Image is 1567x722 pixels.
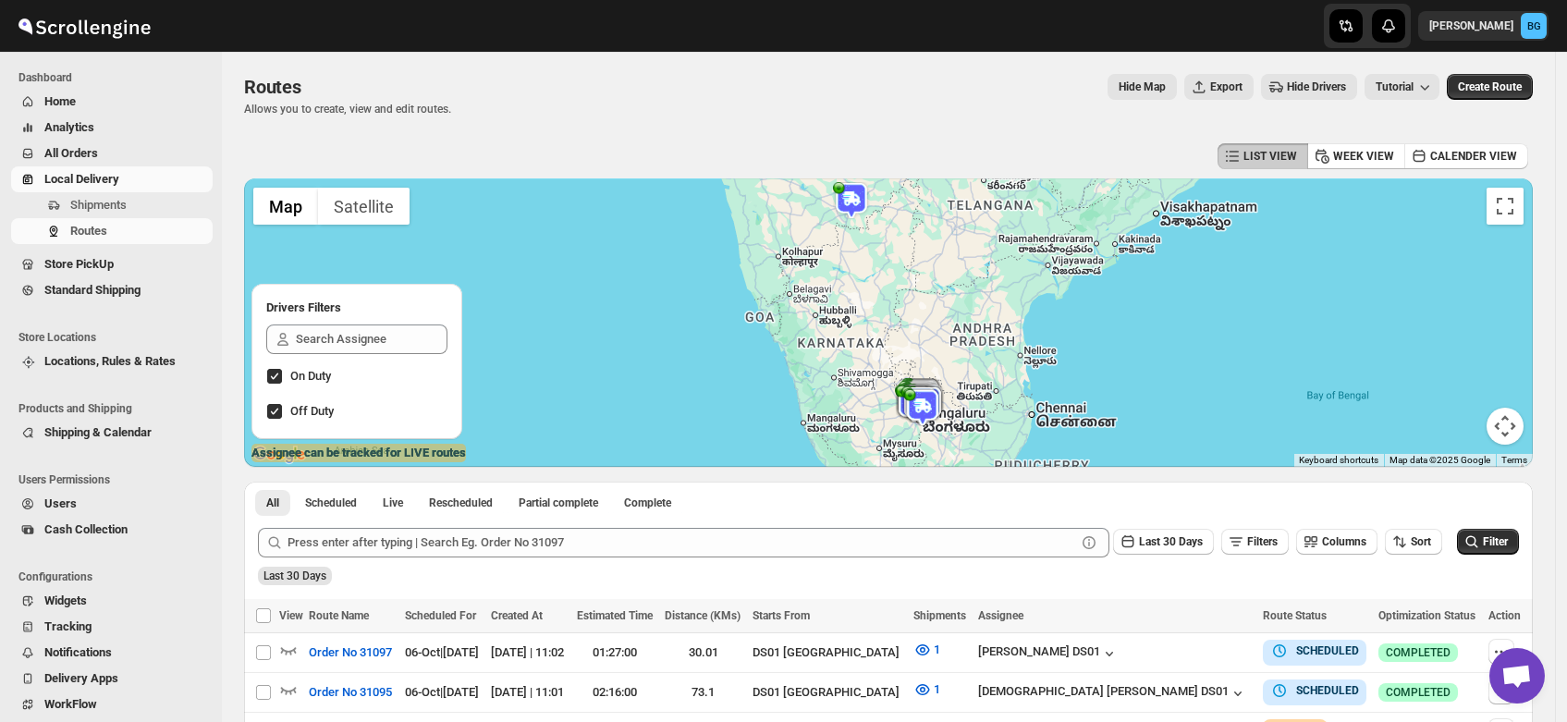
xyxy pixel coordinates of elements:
h2: Drivers Filters [266,299,447,317]
span: Standard Shipping [44,283,141,297]
span: Route Status [1263,609,1327,622]
span: Hide Map [1119,80,1166,94]
button: [PERSON_NAME] DS01 [978,644,1119,663]
span: Notifications [44,645,112,659]
span: LIST VIEW [1243,149,1297,164]
span: Home [44,94,76,108]
span: Estimated Time [577,609,653,622]
button: Columns [1296,529,1377,555]
button: Order No 31095 [298,678,403,707]
button: Keyboard shortcuts [1299,454,1378,467]
button: Shipments [11,192,213,218]
span: 06-Oct | [DATE] [405,645,479,659]
span: Store Locations [18,330,213,345]
span: Cash Collection [44,522,128,536]
span: Complete [624,496,671,510]
input: Press enter after typing | Search Eg. Order No 31097 [288,528,1076,557]
button: Users [11,491,213,517]
button: SCHEDULED [1270,681,1359,700]
span: CALENDER VIEW [1430,149,1517,164]
span: WEEK VIEW [1333,149,1394,164]
span: Brajesh Giri [1521,13,1547,39]
span: Configurations [18,569,213,584]
div: DS01 [GEOGRAPHIC_DATA] [753,643,902,662]
span: WorkFlow [44,697,97,711]
div: Open chat [1489,648,1545,704]
img: Google [249,443,310,467]
button: SCHEDULED [1270,642,1359,660]
span: Tutorial [1376,80,1414,93]
text: BG [1527,20,1541,32]
div: 01:27:00 [577,643,654,662]
button: Home [11,89,213,115]
button: Analytics [11,115,213,141]
button: User menu [1418,11,1549,41]
span: 1 [934,642,940,656]
button: CALENDER VIEW [1404,143,1528,169]
span: Sort [1411,535,1431,548]
button: Create Route [1447,74,1533,100]
span: COMPLETED [1386,685,1451,700]
span: Users [44,496,77,510]
span: Route Name [309,609,369,622]
span: Shipments [70,198,127,212]
span: Rescheduled [429,496,493,510]
div: [DATE] | 11:01 [491,683,565,702]
span: Hide Drivers [1287,80,1346,94]
button: Filter [1457,529,1519,555]
span: Created At [491,609,543,622]
button: Cash Collection [11,517,213,543]
span: Assignee [978,609,1023,622]
span: Export [1210,80,1243,94]
button: [DEMOGRAPHIC_DATA] [PERSON_NAME] DS01 [978,684,1247,703]
label: Assignee can be tracked for LIVE routes [251,444,466,462]
button: Shipping & Calendar [11,420,213,446]
a: Open this area in Google Maps (opens a new window) [249,443,310,467]
span: Routes [70,224,107,238]
button: Last 30 Days [1113,529,1214,555]
button: Toggle fullscreen view [1487,188,1524,225]
span: Distance (KMs) [665,609,741,622]
span: 1 [934,682,940,696]
span: 06-Oct | [DATE] [405,685,479,699]
button: Routes [11,218,213,244]
span: Locations, Rules & Rates [44,354,176,368]
div: DS01 [GEOGRAPHIC_DATA] [753,683,902,702]
span: Store PickUp [44,257,114,271]
button: Locations, Rules & Rates [11,349,213,374]
button: LIST VIEW [1218,143,1308,169]
button: WorkFlow [11,691,213,717]
p: [PERSON_NAME] [1429,18,1513,33]
span: Shipments [913,609,966,622]
span: Widgets [44,594,87,607]
button: Notifications [11,640,213,666]
button: Show satellite imagery [318,188,410,225]
button: Tracking [11,614,213,640]
div: [DATE] | 11:02 [491,643,565,662]
span: On Duty [290,369,331,383]
span: Create Route [1458,80,1522,94]
a: Terms (opens in new tab) [1501,455,1527,465]
span: Products and Shipping [18,401,213,416]
span: Starts From [753,609,810,622]
button: 1 [902,675,951,704]
button: All Orders [11,141,213,166]
button: All routes [255,490,290,516]
b: SCHEDULED [1296,644,1359,657]
button: Export [1184,74,1254,100]
b: SCHEDULED [1296,684,1359,697]
span: Last 30 Days [1139,535,1203,548]
span: Scheduled For [405,609,476,622]
button: Widgets [11,588,213,614]
span: Filter [1483,535,1508,548]
button: Delivery Apps [11,666,213,691]
span: Shipping & Calendar [44,425,152,439]
span: Local Delivery [44,172,119,186]
span: Off Duty [290,404,334,418]
button: Hide Drivers [1261,74,1357,100]
button: WEEK VIEW [1307,143,1405,169]
span: Live [383,496,403,510]
span: Last 30 Days [263,569,326,582]
button: Show street map [253,188,318,225]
